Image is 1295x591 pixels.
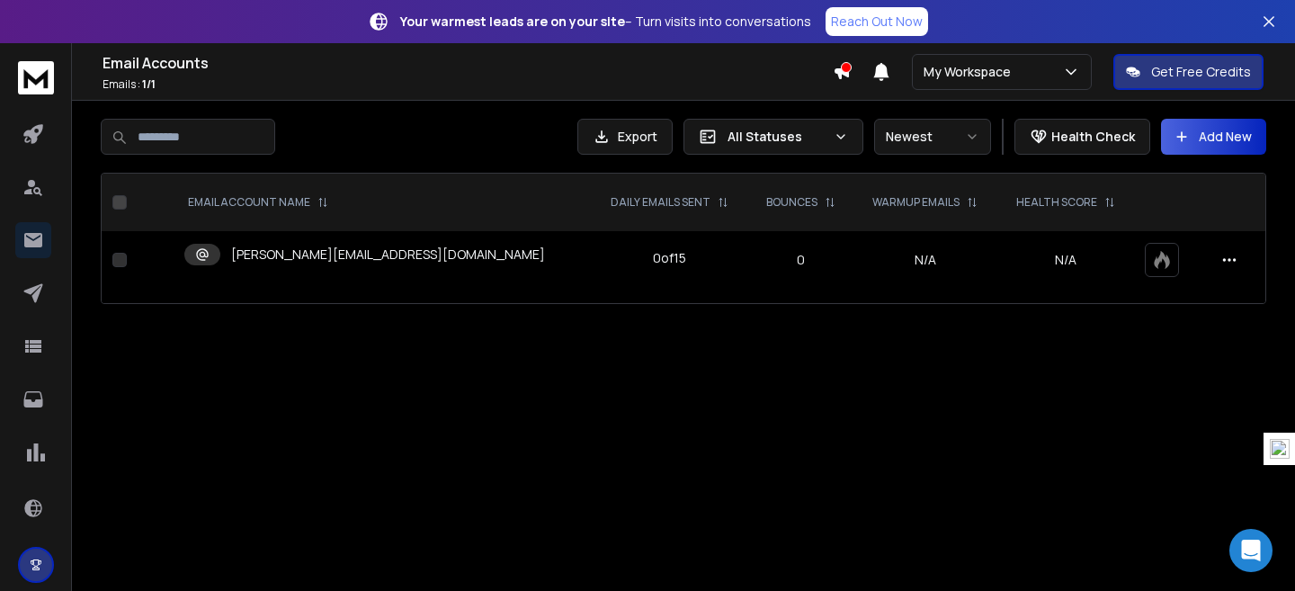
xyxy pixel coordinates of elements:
[400,13,625,30] strong: Your warmest leads are on your site
[1229,529,1273,572] div: Open Intercom Messenger
[1014,119,1150,155] button: Health Check
[577,119,673,155] button: Export
[831,13,923,31] p: Reach Out Now
[142,76,156,92] span: 1 / 1
[1008,251,1123,269] p: N/A
[188,195,328,210] div: EMAIL ACCOUNT NAME
[611,195,710,210] p: DAILY EMAILS SENT
[103,52,833,74] h1: Email Accounts
[1161,119,1266,155] button: Add New
[728,128,826,146] p: All Statuses
[874,119,991,155] button: Newest
[231,246,545,264] p: [PERSON_NAME][EMAIL_ADDRESS][DOMAIN_NAME]
[759,251,843,269] p: 0
[853,231,997,289] td: N/A
[1151,63,1251,81] p: Get Free Credits
[872,195,960,210] p: WARMUP EMAILS
[1113,54,1264,90] button: Get Free Credits
[826,7,928,36] a: Reach Out Now
[103,77,833,92] p: Emails :
[18,61,54,94] img: logo
[1051,128,1135,146] p: Health Check
[924,63,1018,81] p: My Workspace
[400,13,811,31] p: – Turn visits into conversations
[653,249,686,267] div: 0 of 15
[766,195,817,210] p: BOUNCES
[1016,195,1097,210] p: HEALTH SCORE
